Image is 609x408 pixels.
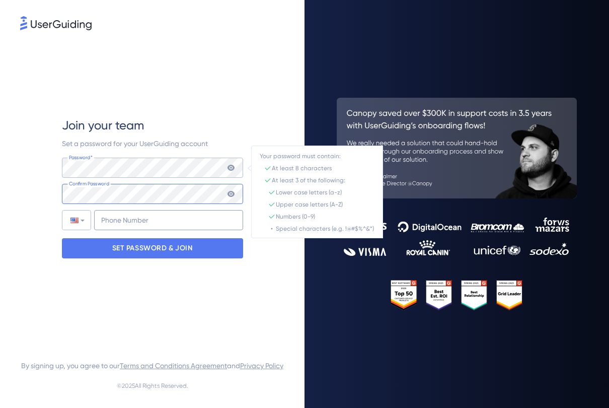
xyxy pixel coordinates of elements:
img: 26c0aa7c25a843aed4baddd2b5e0fa68.svg [337,98,577,198]
input: Phone Number [94,210,243,230]
img: 9302ce2ac39453076f5bc0f2f2ca889b.svg [344,218,569,256]
a: Privacy Policy [240,362,283,370]
img: 8faab4ba6bc7696a72372aa768b0286c.svg [20,16,92,30]
div: Lower case letters (a-z) [276,188,342,196]
div: Numbers (0-9) [276,213,315,221]
div: United States: + 1 [62,211,91,230]
span: By signing up, you agree to our and [21,360,283,372]
img: 25303e33045975176eb484905ab012ff.svg [391,280,522,310]
div: At least 3 of the following: [272,176,345,184]
span: Join your team [62,117,144,133]
div: Special characters (e.g. !@#$%^&*) [276,225,374,233]
div: Upper case letters (A-Z) [276,200,343,209]
span: Set a password for your UserGuiding account [62,140,208,148]
div: At least 8 characters [272,164,332,172]
p: SET PASSWORD & JOIN [112,240,193,256]
span: © 2025 All Rights Reserved. [117,380,188,392]
a: Terms and Conditions Agreement [120,362,227,370]
div: Your password must contain: [260,152,341,160]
